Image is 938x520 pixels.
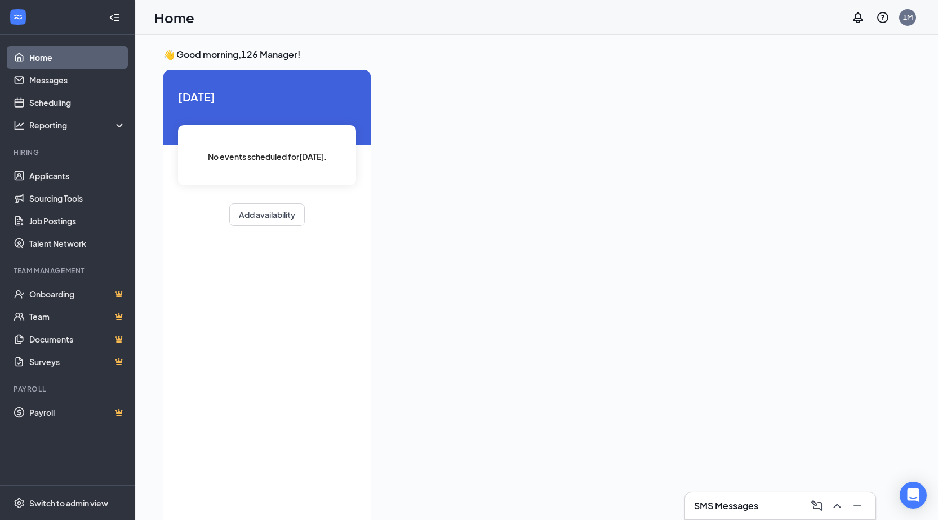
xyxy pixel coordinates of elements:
[29,46,126,69] a: Home
[29,119,126,131] div: Reporting
[810,499,824,513] svg: ComposeMessage
[14,497,25,509] svg: Settings
[29,305,126,328] a: TeamCrown
[208,150,327,163] span: No events scheduled for [DATE] .
[14,266,123,275] div: Team Management
[29,165,126,187] a: Applicants
[163,48,910,61] h3: 👋 Good morning, 126 Manager !
[851,11,865,24] svg: Notifications
[229,203,305,226] button: Add availability
[29,283,126,305] a: OnboardingCrown
[12,11,24,23] svg: WorkstreamLogo
[178,88,356,105] span: [DATE]
[29,497,108,509] div: Switch to admin view
[29,187,126,210] a: Sourcing Tools
[29,69,126,91] a: Messages
[694,500,758,512] h3: SMS Messages
[14,384,123,394] div: Payroll
[848,497,866,515] button: Minimize
[830,499,844,513] svg: ChevronUp
[29,401,126,424] a: PayrollCrown
[29,91,126,114] a: Scheduling
[828,497,846,515] button: ChevronUp
[14,119,25,131] svg: Analysis
[109,12,120,23] svg: Collapse
[29,210,126,232] a: Job Postings
[876,11,890,24] svg: QuestionInfo
[900,482,927,509] div: Open Intercom Messenger
[154,8,194,27] h1: Home
[808,497,826,515] button: ComposeMessage
[29,350,126,373] a: SurveysCrown
[14,148,123,157] div: Hiring
[851,499,864,513] svg: Minimize
[903,12,913,22] div: 1M
[29,328,126,350] a: DocumentsCrown
[29,232,126,255] a: Talent Network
